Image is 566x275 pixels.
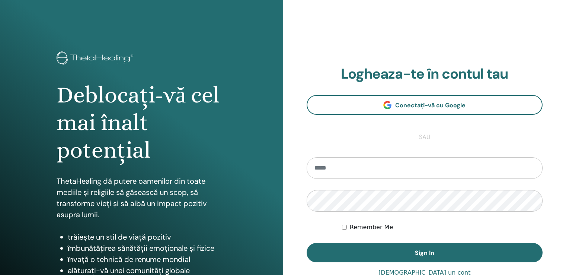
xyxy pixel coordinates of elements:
[415,133,434,142] span: sau
[307,95,543,115] a: Conectați-vă cu Google
[68,231,227,243] li: trăiește un stil de viață pozitiv
[68,254,227,265] li: învață o tehnică de renume mondial
[307,66,543,83] h2: Logheaza-te în contul tau
[350,223,393,232] label: Remember Me
[342,223,543,232] div: Keep me authenticated indefinitely or until I manually logout
[68,243,227,254] li: îmbunătățirea sănătății emoționale și fizice
[57,81,227,164] h1: Deblocați-vă cel mai înalt potențial
[307,243,543,262] button: Sign In
[57,176,227,220] p: ThetaHealing dă putere oamenilor din toate mediile și religiile să găsească un scop, să transform...
[395,101,466,109] span: Conectați-vă cu Google
[415,249,434,257] span: Sign In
